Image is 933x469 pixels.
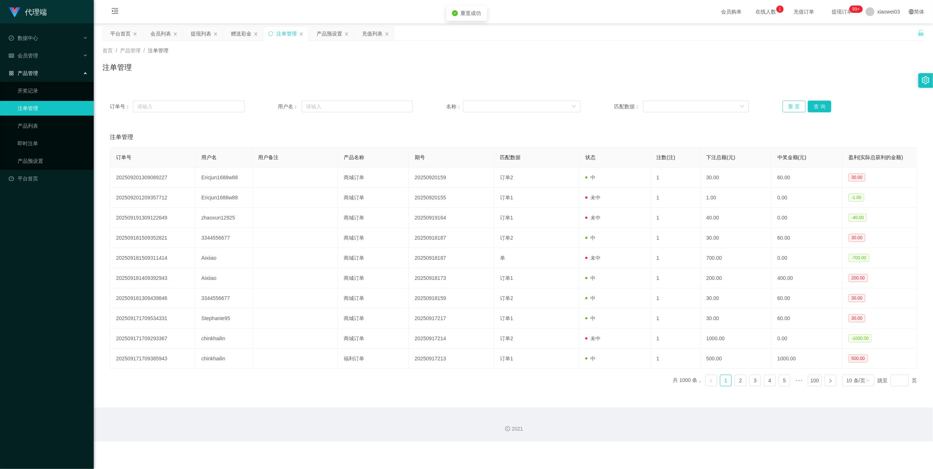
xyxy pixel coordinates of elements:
span: 200.00 [848,274,868,282]
input: 请输入 [133,101,245,112]
td: 202509181509311414 [110,248,195,268]
a: 产品列表 [18,119,88,133]
h1: 注单管理 [102,62,132,73]
span: 单 [500,255,505,261]
i: 图标: sync [268,31,273,36]
span: 状态 [585,154,596,160]
i: 图标: left [709,379,713,383]
td: 202509171709293367 [110,329,195,349]
td: chinkhailin [195,349,252,369]
a: 3 [750,375,761,386]
a: 产品预设置 [18,154,88,168]
td: 1 [651,308,701,329]
i: 图标: check-circle-o [9,35,14,41]
span: 订单2 [500,335,513,341]
div: 充值列表 [362,27,382,41]
li: 100 [808,375,821,386]
td: Ericjun1688w88 [195,188,252,208]
i: 图标: copyright [505,426,510,431]
span: -40.00 [848,214,867,222]
span: 重置成功 [461,10,481,16]
td: Ericjun1688w88 [195,168,252,188]
td: 商城订单 [338,208,409,228]
span: 注单管理 [110,133,133,142]
span: 30.00 [848,173,865,181]
span: 匹配数据： [614,103,643,110]
td: 202509201209357712 [110,188,195,208]
img: logo.9652507e.png [9,7,20,18]
button: 重 置 [783,101,806,112]
div: 赠送彩金 [231,27,251,41]
span: 订单1 [500,356,513,361]
a: 5 [779,375,790,386]
td: 1 [651,349,701,369]
div: 10 条/页 [847,375,865,386]
td: 商城订单 [338,288,409,308]
div: 2021 [100,425,927,433]
span: 数据中心 [9,35,38,41]
td: 1 [651,268,701,288]
td: 1000.00 [701,329,772,349]
span: 名称： [446,103,463,110]
td: 1 [651,228,701,248]
td: 商城订单 [338,329,409,349]
span: 中 [585,175,596,180]
div: 提现列表 [191,27,211,41]
span: 中 [585,315,596,321]
td: 202509171709534331 [110,308,195,329]
td: 1 [651,288,701,308]
span: 匹配数据 [500,154,520,160]
li: 3 [749,375,761,386]
span: 期号 [415,154,425,160]
a: 4 [764,375,775,386]
td: 20250917213 [409,349,494,369]
span: 订单1 [500,315,513,321]
i: 图标: close [344,32,349,36]
li: 5 [779,375,790,386]
li: 向后 5 页 [793,375,805,386]
span: 500.00 [848,354,868,363]
td: 202509191309122649 [110,208,195,228]
div: 产品预设置 [317,27,342,41]
td: 30.00 [701,168,772,188]
td: 20250920155 [409,188,494,208]
td: 商城订单 [338,228,409,248]
td: 202509201309089227 [110,168,195,188]
td: 0.00 [772,329,843,349]
li: 4 [764,375,776,386]
span: 订单2 [500,295,513,301]
a: 2 [735,375,746,386]
h1: 代理端 [25,0,47,24]
span: 订单1 [500,195,513,200]
span: 会员管理 [9,53,38,59]
i: 图标: right [828,379,833,383]
span: 产品名称 [344,154,364,160]
td: 40.00 [701,208,772,228]
td: chinkhailin [195,329,252,349]
td: 202509181509352821 [110,228,195,248]
i: 图标: setting [922,76,930,84]
td: 60.00 [772,308,843,329]
td: 1 [651,329,701,349]
td: 60.00 [772,288,843,308]
span: 注数(注) [657,154,675,160]
i: 图标: close [385,32,389,36]
span: 提现订单 [828,9,856,14]
span: 未中 [585,215,601,221]
span: 产品管理 [120,48,141,53]
td: 1.00 [701,188,772,208]
i: 图标: close [213,32,218,36]
span: -1.00 [848,194,864,202]
li: 共 1000 条， [673,375,702,386]
td: 202509171709385943 [110,349,195,369]
div: 注单管理 [276,27,297,41]
span: 订单号： [110,103,133,110]
td: 0.00 [772,248,843,268]
span: 充值订单 [790,9,818,14]
td: Aixiiao [195,268,252,288]
td: 20250918159 [409,288,494,308]
td: 1 [651,208,701,228]
i: 图标: appstore-o [9,71,14,76]
span: 产品管理 [9,70,38,76]
li: 下一页 [825,375,836,386]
